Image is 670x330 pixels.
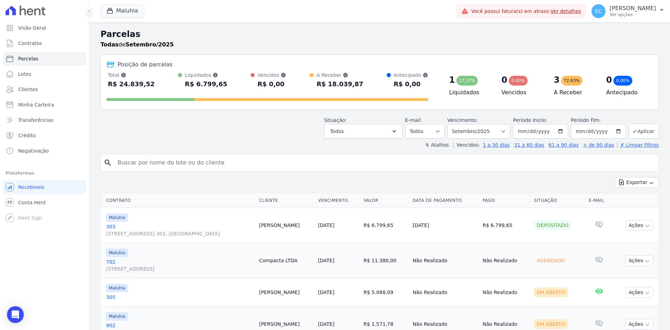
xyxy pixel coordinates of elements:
td: Não Realizado [410,243,480,278]
a: [DATE] [318,321,334,327]
button: Ações [625,319,653,330]
a: Contratos [3,36,86,50]
th: Valor [361,193,410,208]
div: 72,63% [561,76,583,86]
div: Antecipado [394,72,428,79]
h2: Parcelas [100,28,659,41]
div: A Receber [317,72,363,79]
a: ✗ Limpar Filtros [617,142,659,148]
div: R$ 0,00 [394,79,428,90]
th: Pago [480,193,531,208]
span: Crédito [18,132,36,139]
td: [PERSON_NAME] [256,208,315,243]
label: Vencimento: [447,117,478,123]
p: Ver opções [610,12,656,17]
div: R$ 18.039,87 [317,79,363,90]
th: Situação [531,193,586,208]
span: Maluhia [106,249,128,257]
a: Conta Hent [3,196,86,210]
td: R$ 11.380,00 [361,243,410,278]
div: 0,00% [509,76,528,86]
div: R$ 24.839,52 [108,79,155,90]
div: Total [108,72,155,79]
h4: A Receber [554,88,595,97]
label: Período Inicío: [513,117,547,123]
a: 305 [106,294,253,301]
button: Maluhia [100,4,144,17]
a: Parcelas [3,52,86,66]
label: ↯ Atalhos [425,142,449,148]
span: [STREET_ADDRESS] 303, [GEOGRAPHIC_DATA] [106,230,253,237]
a: [DATE] [318,258,334,263]
td: [PERSON_NAME] [256,278,315,307]
button: Ações [625,255,653,266]
div: Agendado [534,256,568,265]
button: Aplicar [629,124,659,139]
label: Vencidos: [453,142,480,148]
a: 31 a 60 dias [514,142,544,148]
div: Em Aberto [534,319,568,329]
span: Negativação [18,147,49,154]
span: Minha Carteira [18,101,54,108]
span: Transferências [18,117,53,124]
label: Período Fim: [571,117,626,124]
span: Visão Geral [18,24,46,31]
a: Clientes [3,82,86,96]
span: Todos [330,127,344,135]
div: Posição de parcelas [118,60,173,69]
a: Negativação [3,144,86,158]
span: Clientes [18,86,38,93]
div: 0 [501,74,507,86]
div: Em Aberto [534,287,568,297]
div: 0 [606,74,612,86]
td: Compacta LTDA [256,243,315,278]
a: + de 90 dias [583,142,614,148]
a: [DATE] [318,289,334,295]
a: 702[STREET_ADDRESS] [106,258,253,272]
td: Não Realizado [410,278,480,307]
a: Lotes [3,67,86,81]
td: Não Realizado [480,243,531,278]
input: Buscar por nome do lote ou do cliente [113,156,656,170]
a: 61 a 90 dias [549,142,579,148]
label: Situação: [324,117,347,123]
a: Transferências [3,113,86,127]
div: Open Intercom Messenger [7,306,24,323]
a: Visão Geral [3,21,86,35]
div: Plataformas [6,169,83,177]
a: 1 a 30 dias [483,142,510,148]
span: Recebíveis [18,184,44,191]
span: Contratos [18,40,42,47]
p: de [100,41,174,49]
a: Recebíveis [3,180,86,194]
span: Lotes [18,71,31,78]
div: Vencidos [258,72,286,79]
span: Você possui fatura(s) em atraso. [471,8,581,15]
strong: Todas [100,41,119,48]
div: 1 [449,74,455,86]
i: search [104,159,112,167]
a: [DATE] [318,222,334,228]
td: R$ 6.799,65 [480,208,531,243]
span: EC [595,9,602,14]
span: Maluhia [106,284,128,292]
div: Depositado [534,220,571,230]
span: Parcelas [18,55,38,62]
td: R$ 5.088,09 [361,278,410,307]
th: E-mail [586,193,613,208]
h4: Vencidos [501,88,543,97]
button: Todos [324,124,402,139]
a: Crédito [3,129,86,142]
span: Maluhia [106,213,128,222]
div: R$ 6.799,65 [185,79,227,90]
span: Maluhia [106,312,128,321]
strong: Setembro/2025 [126,41,174,48]
th: Data de Pagamento [410,193,480,208]
div: Liquidados [185,72,227,79]
h4: Antecipado [606,88,647,97]
button: Ações [625,287,653,298]
td: [DATE] [410,208,480,243]
th: Contrato [100,193,256,208]
div: 3 [554,74,560,86]
a: 303[STREET_ADDRESS] 303, [GEOGRAPHIC_DATA] [106,223,253,237]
